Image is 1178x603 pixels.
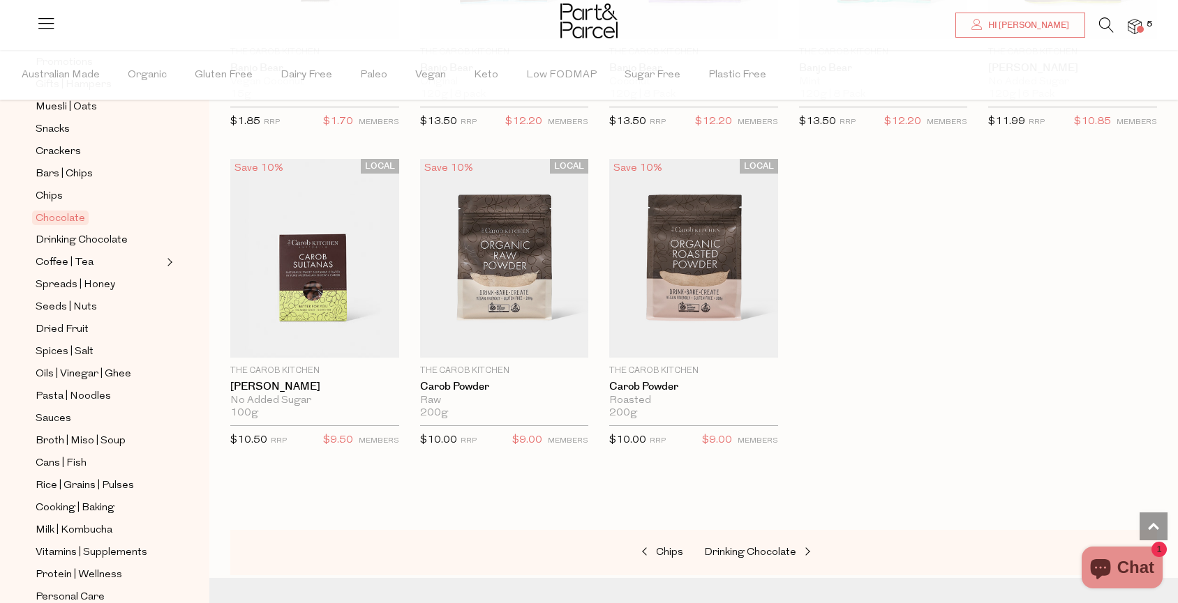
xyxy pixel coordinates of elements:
a: Cans | Fish [36,455,163,472]
span: Broth | Miso | Soup [36,433,126,450]
span: Cooking | Baking [36,500,114,517]
span: Chips [36,188,63,205]
span: Plastic Free [708,51,766,100]
span: $12.20 [695,113,732,131]
img: Part&Parcel [560,3,618,38]
button: Expand/Collapse Coffee | Tea [163,254,173,270]
a: Crackers [36,143,163,160]
a: Hi [PERSON_NAME] [955,13,1085,38]
small: MEMBERS [738,119,778,126]
a: Bars | Chips [36,165,163,183]
small: RRP [461,437,477,445]
span: $10.50 [230,435,267,445]
a: Rice | Grains | Pulses [36,477,163,494]
span: $10.00 [420,435,457,445]
span: Chocolate [32,211,89,225]
span: $1.85 [230,116,260,127]
span: Drinking Chocolate [36,232,128,249]
span: Paleo [360,51,387,100]
a: Spreads | Honey [36,276,163,293]
small: MEMBERS [548,437,588,445]
span: Spices | Salt [36,344,94,360]
span: Hi [PERSON_NAME] [985,20,1069,31]
small: RRP [271,437,287,445]
p: The Carob Kitchen [420,365,589,377]
span: LOCAL [361,159,399,174]
img: Carob Powder [420,159,589,358]
a: [PERSON_NAME] [230,381,399,393]
span: Snacks [36,121,70,138]
span: Cans | Fish [36,455,87,472]
span: Spreads | Honey [36,277,115,293]
a: Snacks [36,121,163,138]
a: Muesli | Oats [36,98,163,116]
a: Cooking | Baking [36,499,163,517]
span: Gluten Free [195,51,253,100]
span: Keto [474,51,498,100]
div: Roasted [609,395,778,407]
inbox-online-store-chat: Shopify online store chat [1078,547,1167,592]
div: Save 10% [609,159,666,178]
a: Chips [544,544,683,562]
small: RRP [1029,119,1045,126]
span: $1.70 [323,113,353,131]
small: RRP [840,119,856,126]
span: $10.00 [609,435,646,445]
small: MEMBERS [1117,119,1157,126]
span: Australian Made [22,51,100,100]
div: Raw [420,395,589,407]
span: $13.50 [609,116,646,127]
span: LOCAL [550,159,588,174]
a: 5 [1128,19,1142,33]
span: $12.20 [505,113,542,131]
span: Milk | Kombucha [36,522,112,539]
span: $9.50 [323,432,353,450]
span: Seeds | Nuts [36,299,97,316]
span: 100g [230,407,258,420]
a: Oils | Vinegar | Ghee [36,365,163,383]
small: MEMBERS [359,437,399,445]
span: LOCAL [740,159,778,174]
a: Broth | Miso | Soup [36,432,163,450]
span: $9.00 [512,432,542,450]
a: Drinking Chocolate [704,544,844,562]
span: Oils | Vinegar | Ghee [36,366,131,383]
span: Sugar Free [625,51,680,100]
span: Vitamins | Supplements [36,544,147,561]
span: Low FODMAP [526,51,597,100]
a: Chips [36,188,163,205]
span: $13.50 [799,116,836,127]
small: RRP [461,119,477,126]
a: Carob Powder [420,381,589,393]
span: $9.00 [702,432,732,450]
a: Seeds | Nuts [36,298,163,316]
a: Milk | Kombucha [36,521,163,539]
small: MEMBERS [359,119,399,126]
small: RRP [264,119,280,126]
div: Save 10% [230,159,288,178]
a: Sauces [36,410,163,427]
a: Spices | Salt [36,343,163,360]
span: 200g [420,407,448,420]
small: MEMBERS [548,119,588,126]
span: $13.50 [420,116,457,127]
span: $12.20 [884,113,921,131]
a: Carob Powder [609,381,778,393]
a: Vitamins | Supplements [36,544,163,561]
span: $11.99 [988,116,1025,127]
span: Drinking Chocolate [704,547,796,558]
small: RRP [650,437,666,445]
span: Vegan [415,51,446,100]
a: Chocolate [36,210,163,227]
span: Coffee | Tea [36,254,94,271]
a: Dried Fruit [36,321,163,338]
span: Dried Fruit [36,321,89,338]
div: Save 10% [420,159,477,178]
a: Protein | Wellness [36,566,163,583]
span: Dairy Free [281,51,332,100]
a: Drinking Chocolate [36,231,163,249]
small: RRP [650,119,666,126]
a: Pasta | Noodles [36,388,163,405]
img: Carob Sultanas [230,159,399,358]
small: MEMBERS [738,437,778,445]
